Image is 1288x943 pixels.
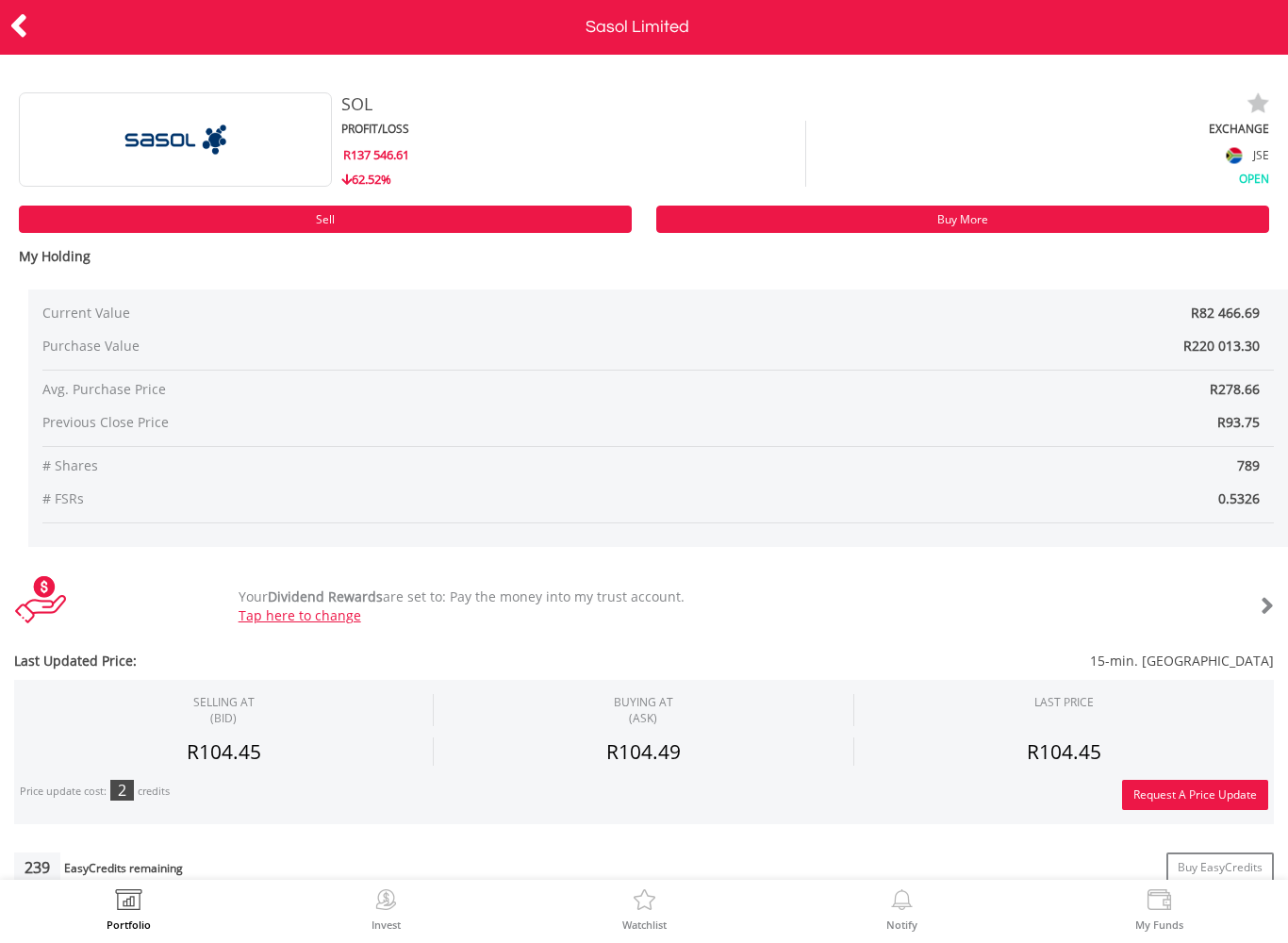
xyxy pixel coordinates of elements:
a: My Funds [1135,889,1183,930]
span: Avg. Purchase Price [42,380,658,399]
div: SOL [341,92,1037,117]
span: (BID) [193,710,255,726]
span: R93.75 [1217,413,1260,431]
a: Buy More [656,206,1269,233]
span: R104.49 [606,738,681,765]
div: 2 [110,780,134,801]
img: View Funds [1145,889,1174,916]
span: R278.66 [1210,380,1260,398]
div: LAST PRICE [1034,694,1094,710]
span: 0.5326 [658,489,1274,508]
b: Dividend Rewards [268,587,383,605]
label: Invest [372,919,401,930]
span: R104.45 [187,738,261,765]
span: R82 466.69 [1191,304,1260,322]
div: Price update cost: [20,785,107,799]
span: Previous Close Price [42,413,658,432]
a: Portfolio [107,889,151,930]
span: (ASK) [614,710,673,726]
div: credits [138,785,170,799]
span: R220 013.30 [1183,337,1260,355]
span: JSE [1253,147,1269,163]
div: 62.52% [341,171,805,189]
label: Watchlist [622,919,667,930]
a: Buy EasyCredits [1166,852,1274,883]
img: watchlist [1247,92,1269,115]
a: Sell [19,206,632,233]
button: Request A Price Update [1122,780,1268,810]
span: 789 [658,456,1274,475]
label: My Funds [1135,919,1183,930]
div: EasyCredits remaining [64,862,183,878]
span: # Shares [42,456,658,475]
img: View Notifications [887,889,916,916]
div: 239 [14,852,60,883]
label: Portfolio [107,919,151,930]
a: Tap here to change [239,606,361,624]
span: 15-min. [GEOGRAPHIC_DATA] [539,652,1274,670]
span: BUYING AT [614,694,673,726]
span: Current Value [42,304,555,323]
div: OPEN [806,168,1269,187]
a: Notify [886,889,917,930]
label: Notify [886,919,917,930]
img: flag [1227,147,1243,163]
a: Watchlist [622,889,667,930]
span: Last Updated Price: [14,652,539,670]
img: Invest Now [372,889,401,916]
div: Your are set to: Pay the money into my trust account. [224,587,1169,625]
div: EXCHANGE [806,121,1269,137]
span: R104.45 [1027,738,1101,765]
span: Purchase Value [42,337,555,356]
span: # FSRs [42,489,658,508]
span: R137 546.61 [343,146,409,163]
img: View Portfolio [114,889,143,916]
a: Invest [372,889,401,930]
img: EQU.ZA.SOL.png [105,92,246,187]
div: PROFIT/LOSS [341,121,805,137]
div: SELLING AT [193,694,255,726]
img: Watchlist [630,889,659,916]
